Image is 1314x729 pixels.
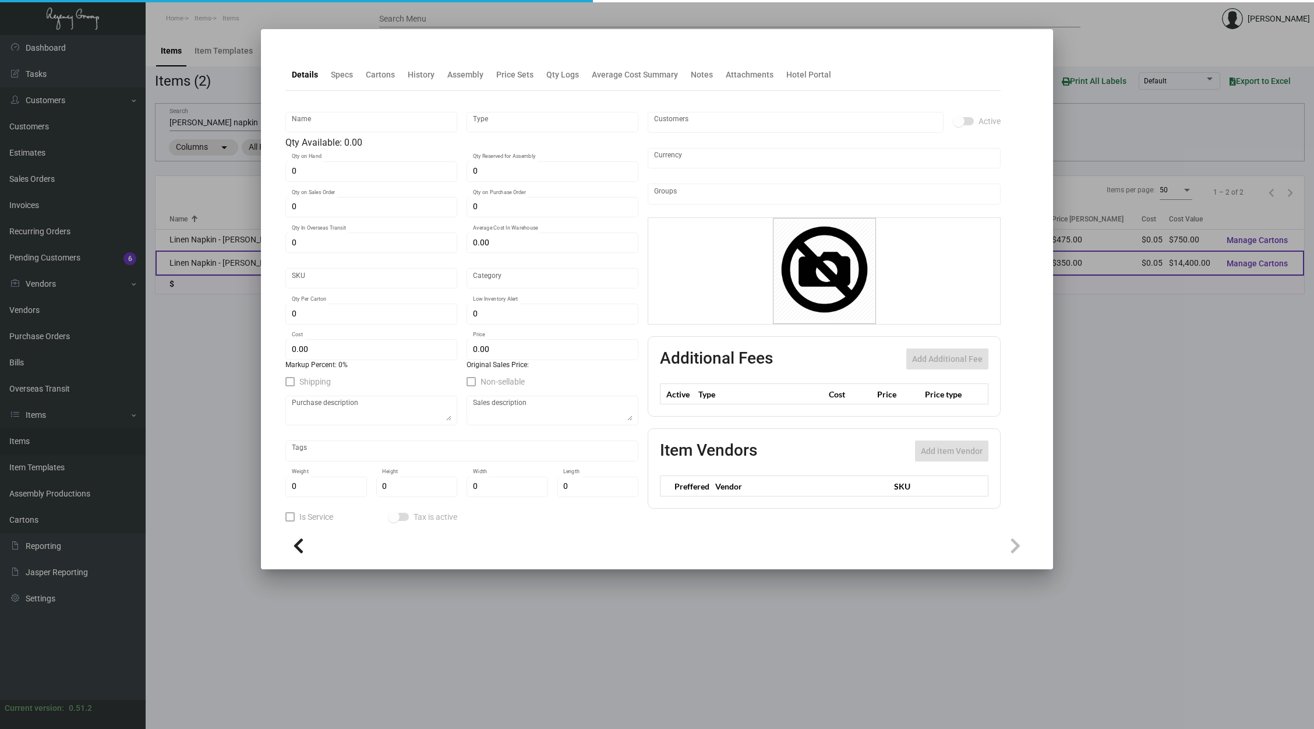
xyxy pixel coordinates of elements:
[979,114,1001,128] span: Active
[481,375,525,389] span: Non-sellable
[299,375,331,389] span: Shipping
[826,384,874,404] th: Cost
[592,69,678,81] div: Average Cost Summary
[726,69,773,81] div: Attachments
[660,384,696,404] th: Active
[654,189,995,199] input: Add new..
[408,69,435,81] div: History
[915,441,988,462] button: Add item Vendor
[786,69,831,81] div: Hotel Portal
[285,136,638,150] div: Qty Available: 0.00
[695,384,826,404] th: Type
[366,69,395,81] div: Cartons
[414,510,457,524] span: Tax is active
[299,510,333,524] span: Is Service
[660,476,710,496] th: Preffered
[888,476,988,496] th: SKU
[5,702,64,714] div: Current version:
[660,441,757,462] h2: Item Vendors
[496,69,534,81] div: Price Sets
[691,69,713,81] div: Notes
[922,384,974,404] th: Price type
[660,348,773,369] h2: Additional Fees
[292,69,318,81] div: Details
[69,702,92,714] div: 0.51.2
[874,384,922,404] th: Price
[447,69,483,81] div: Assembly
[906,348,988,369] button: Add Additional Fee
[709,476,888,496] th: Vendor
[654,118,938,127] input: Add new..
[912,354,983,364] span: Add Additional Fee
[921,446,983,456] span: Add item Vendor
[331,69,353,81] div: Specs
[546,69,579,81] div: Qty Logs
